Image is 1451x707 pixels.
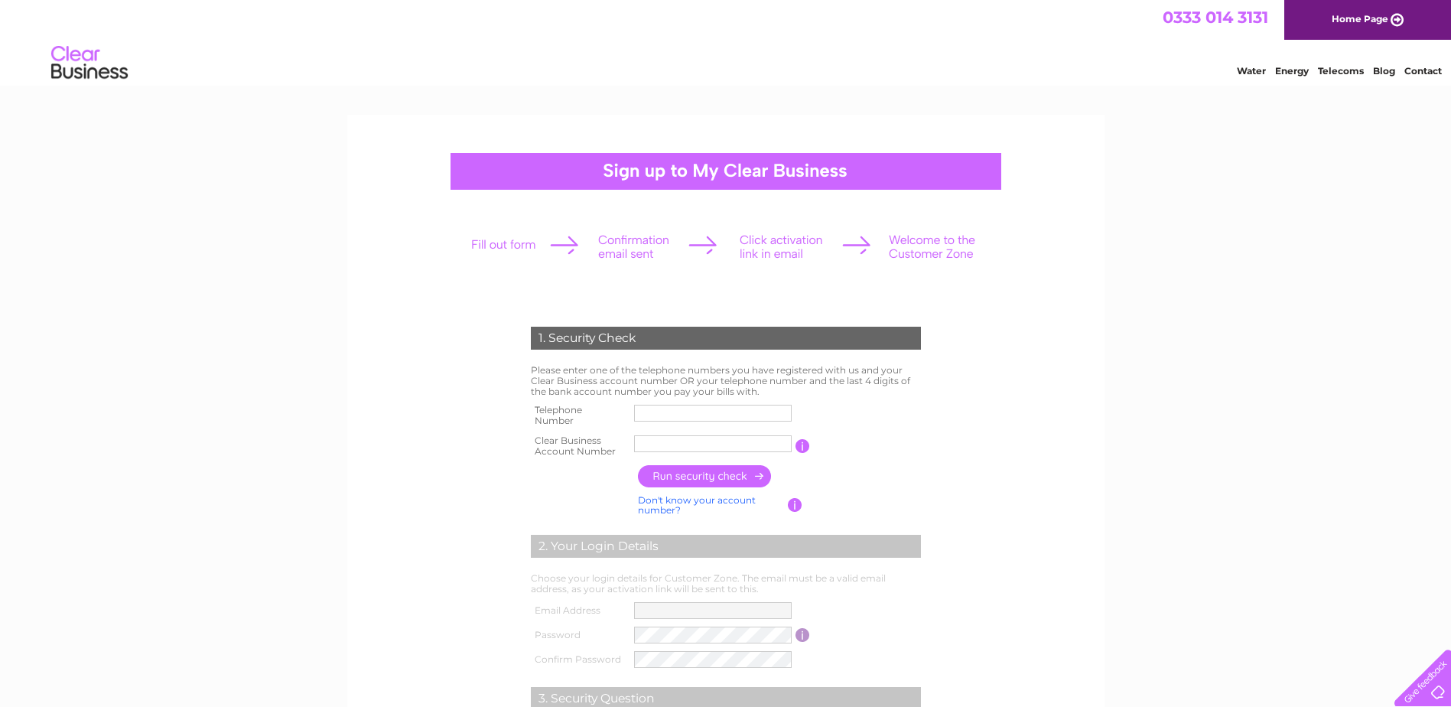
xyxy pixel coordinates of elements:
[527,431,631,461] th: Clear Business Account Number
[788,498,802,512] input: Information
[638,494,756,516] a: Don't know your account number?
[527,598,631,623] th: Email Address
[1373,65,1395,77] a: Blog
[1404,65,1442,77] a: Contact
[50,40,129,86] img: logo.png
[531,535,921,558] div: 2. Your Login Details
[527,647,631,672] th: Confirm Password
[1275,65,1309,77] a: Energy
[1237,65,1266,77] a: Water
[365,8,1088,74] div: Clear Business is a trading name of Verastar Limited (registered in [GEOGRAPHIC_DATA] No. 3667643...
[531,327,921,350] div: 1. Security Check
[1318,65,1364,77] a: Telecoms
[1163,8,1268,27] a: 0333 014 3131
[795,628,810,642] input: Information
[527,400,631,431] th: Telephone Number
[527,623,631,647] th: Password
[527,569,925,598] td: Choose your login details for Customer Zone. The email must be a valid email address, as your act...
[795,439,810,453] input: Information
[527,361,925,400] td: Please enter one of the telephone numbers you have registered with us and your Clear Business acc...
